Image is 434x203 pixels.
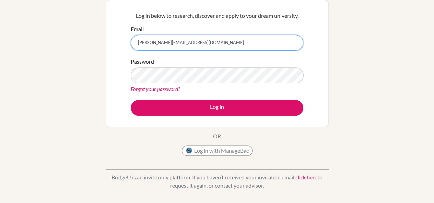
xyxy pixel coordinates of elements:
p: Log in below to research, discover and apply to your dream university. [131,12,303,20]
a: click here [295,174,317,180]
button: Log in with ManageBac [182,145,253,156]
label: Email [131,25,144,33]
p: BridgeU is an invite only platform. If you haven’t received your invitation email, to request it ... [106,173,329,190]
p: OR [213,132,221,140]
label: Password [131,58,154,66]
button: Log in [131,100,303,116]
a: Forgot your password? [131,86,180,92]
